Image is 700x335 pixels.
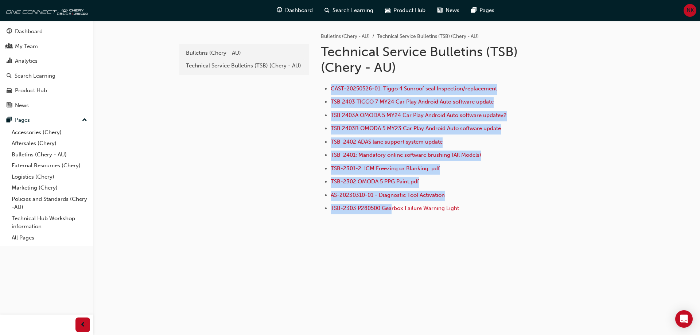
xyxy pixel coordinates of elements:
[471,6,477,15] span: pages-icon
[80,320,86,330] span: prev-icon
[7,102,12,109] span: news-icon
[9,171,90,183] a: Logistics (Chery)
[393,6,425,15] span: Product Hub
[331,125,501,132] a: TSB 2403B OMODA 5 MY23 Car Play Android Auto software update
[4,3,87,17] img: oneconnect
[285,6,313,15] span: Dashboard
[437,6,443,15] span: news-icon
[7,117,12,124] span: pages-icon
[9,182,90,194] a: Marketing (Chery)
[9,138,90,149] a: Aftersales (Chery)
[319,3,379,18] a: search-iconSearch Learning
[479,6,494,15] span: Pages
[7,43,12,50] span: people-icon
[675,310,693,328] div: Open Intercom Messenger
[182,59,306,72] a: Technical Service Bulletins (TSB) (Chery - AU)
[186,62,303,70] div: Technical Service Bulletins (TSB) (Chery - AU)
[7,28,12,35] span: guage-icon
[3,25,90,38] a: Dashboard
[9,160,90,171] a: External Resources (Chery)
[9,232,90,244] a: All Pages
[15,86,47,95] div: Product Hub
[277,6,282,15] span: guage-icon
[385,6,390,15] span: car-icon
[3,54,90,68] a: Analytics
[82,116,87,125] span: up-icon
[331,152,481,158] a: TSB-2401: Mandatory online software brushing (All Models)
[324,6,330,15] span: search-icon
[15,27,43,36] div: Dashboard
[271,3,319,18] a: guage-iconDashboard
[377,32,479,41] li: Technical Service Bulletins (TSB) (Chery - AU)
[3,23,90,113] button: DashboardMy TeamAnalyticsSearch LearningProduct HubNews
[3,99,90,112] a: News
[321,44,560,75] h1: Technical Service Bulletins (TSB) (Chery - AU)
[332,6,373,15] span: Search Learning
[9,149,90,160] a: Bulletins (Chery - AU)
[321,33,370,39] a: Bulletins (Chery - AU)
[331,85,497,92] a: CAST-20250526-01: Tiggo 4 Sunroof seal Inspection/replacement
[331,165,440,172] a: TSB-2301-2: ICM Freezing or Blanking .pdf
[331,192,445,198] a: AS-20230310-01 - Diagnostic Tool Activation
[15,42,38,51] div: My Team
[182,47,306,59] a: Bulletins (Chery - AU)
[331,98,494,105] a: TSB 2403 TIGGO 7 MY24 Car Play Android Auto software update
[3,113,90,127] button: Pages
[3,40,90,53] a: My Team
[687,6,694,15] span: NK
[15,101,29,110] div: News
[15,116,30,124] div: Pages
[684,4,696,17] button: NK
[7,58,12,65] span: chart-icon
[3,69,90,83] a: Search Learning
[186,49,303,57] div: Bulletins (Chery - AU)
[331,178,419,185] a: TSB-2302 OMODA 5 PPG Paint.pdf
[7,73,12,79] span: search-icon
[15,72,55,80] div: Search Learning
[331,205,459,211] a: TSB-2303 P280500 Gearbox Failure Warning Light
[331,112,507,118] a: TSB 2403A OMODA 5 MY24 Car Play Android Auto software updatev2
[9,213,90,232] a: Technical Hub Workshop information
[465,3,500,18] a: pages-iconPages
[3,84,90,97] a: Product Hub
[446,6,459,15] span: News
[9,127,90,138] a: Accessories (Chery)
[9,194,90,213] a: Policies and Standards (Chery -AU)
[431,3,465,18] a: news-iconNews
[379,3,431,18] a: car-iconProduct Hub
[7,87,12,94] span: car-icon
[15,57,38,65] div: Analytics
[331,139,443,145] a: TSB-2402 ADAS lane support system update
